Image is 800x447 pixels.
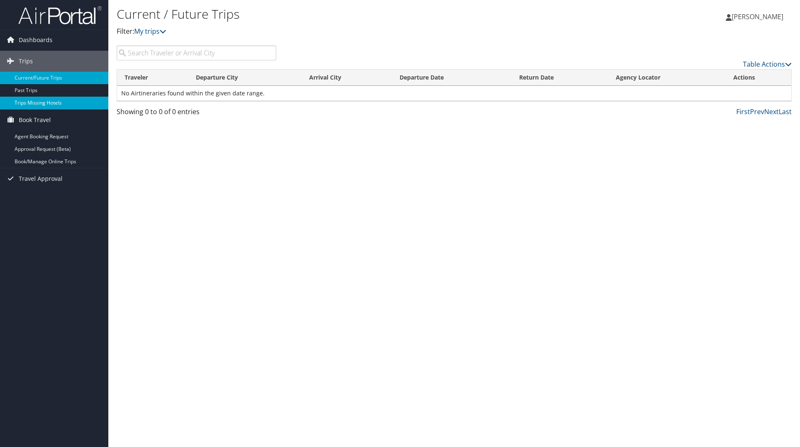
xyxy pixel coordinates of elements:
[188,70,302,86] th: Departure City: activate to sort column ascending
[750,107,764,116] a: Prev
[117,45,276,60] input: Search Traveler or Arrival City
[134,27,166,36] a: My trips
[392,70,512,86] th: Departure Date: activate to sort column descending
[117,86,791,101] td: No Airtineraries found within the given date range.
[743,60,792,69] a: Table Actions
[608,70,726,86] th: Agency Locator: activate to sort column ascending
[19,110,51,130] span: Book Travel
[512,70,608,86] th: Return Date: activate to sort column ascending
[19,168,62,189] span: Travel Approval
[117,70,188,86] th: Traveler: activate to sort column ascending
[726,4,792,29] a: [PERSON_NAME]
[764,107,779,116] a: Next
[732,12,783,21] span: [PERSON_NAME]
[117,26,567,37] p: Filter:
[18,5,102,25] img: airportal-logo.png
[117,107,276,121] div: Showing 0 to 0 of 0 entries
[19,30,52,50] span: Dashboards
[117,5,567,23] h1: Current / Future Trips
[736,107,750,116] a: First
[19,51,33,72] span: Trips
[779,107,792,116] a: Last
[726,70,791,86] th: Actions
[302,70,392,86] th: Arrival City: activate to sort column ascending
